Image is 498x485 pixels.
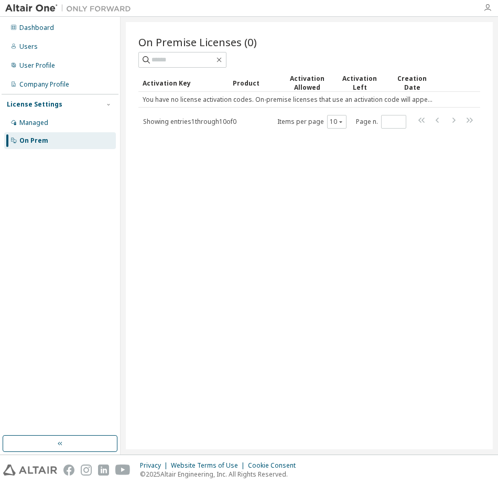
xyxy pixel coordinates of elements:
div: Activation Left [338,74,382,92]
td: You have no license activation codes. On-premise licenses that use an activation code will appear... [138,92,438,108]
img: instagram.svg [81,465,92,476]
div: Company Profile [19,80,69,89]
div: On Prem [19,136,48,145]
div: Website Terms of Use [171,461,248,470]
img: youtube.svg [115,465,131,476]
div: Privacy [140,461,171,470]
div: User Profile [19,61,55,70]
div: Product [233,75,277,91]
div: Activation Key [143,75,224,91]
img: Altair One [5,3,136,14]
img: linkedin.svg [98,465,109,476]
span: On Premise Licenses (0) [138,35,257,49]
span: Showing entries 1 through 10 of 0 [143,117,236,126]
p: © 2025 Altair Engineering, Inc. All Rights Reserved. [140,470,302,479]
div: Cookie Consent [248,461,302,470]
button: 10 [330,118,344,126]
div: Activation Allowed [285,74,329,92]
div: Managed [19,119,48,127]
div: License Settings [7,100,62,109]
img: altair_logo.svg [3,465,57,476]
img: facebook.svg [63,465,74,476]
span: Page n. [356,115,406,129]
div: Users [19,43,38,51]
div: Creation Date [390,74,434,92]
div: Dashboard [19,24,54,32]
span: Items per page [277,115,347,129]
